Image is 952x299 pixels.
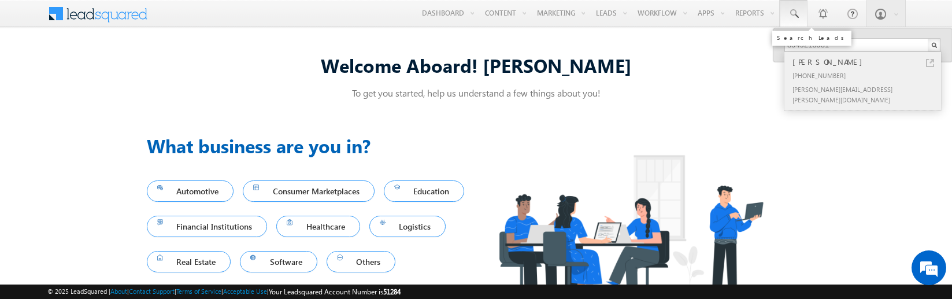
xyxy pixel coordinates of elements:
div: [PERSON_NAME] [790,56,945,68]
a: About [110,287,127,295]
span: Others [337,254,386,270]
span: Healthcare [287,219,350,234]
span: Real Estate [157,254,221,270]
span: 51284 [383,287,401,296]
span: Financial Institutions [157,219,257,234]
div: [PERSON_NAME][EMAIL_ADDRESS][PERSON_NAME][DOMAIN_NAME] [790,82,945,106]
input: Search Leads [784,38,941,52]
span: © 2025 LeadSquared | | | | | [47,286,401,297]
span: Consumer Marketplaces [253,183,364,199]
span: Education [394,183,454,199]
span: Your Leadsquared Account Number is [269,287,401,296]
a: Terms of Service [176,287,221,295]
span: Logistics [380,219,436,234]
div: [PHONE_NUMBER] [790,68,945,82]
a: Contact Support [129,287,175,295]
span: Automotive [157,183,224,199]
span: Software [250,254,307,270]
div: Search Leads [777,34,847,41]
a: Acceptable Use [223,287,267,295]
div: Welcome Aboard! [PERSON_NAME] [147,53,806,77]
h3: What business are you in? [147,132,476,160]
p: To get you started, help us understand a few things about you! [147,87,806,99]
